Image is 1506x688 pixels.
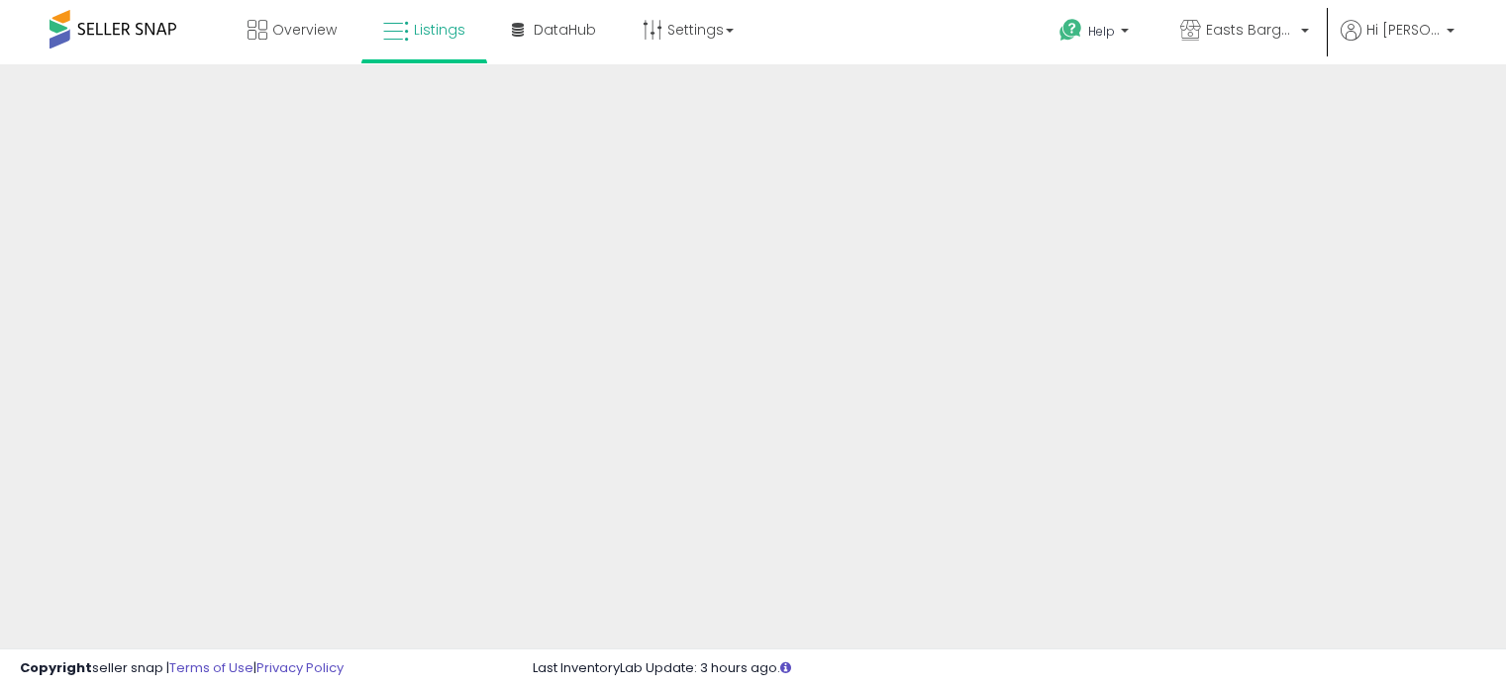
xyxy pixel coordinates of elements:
[1341,20,1455,64] a: Hi [PERSON_NAME]
[169,658,253,677] a: Terms of Use
[256,658,344,677] a: Privacy Policy
[1366,20,1441,40] span: Hi [PERSON_NAME]
[780,661,791,674] i: Click here to read more about un-synced listings.
[1044,3,1149,64] a: Help
[414,20,465,40] span: Listings
[534,20,596,40] span: DataHub
[20,658,92,677] strong: Copyright
[1088,23,1115,40] span: Help
[533,659,1486,678] div: Last InventoryLab Update: 3 hours ago.
[20,659,344,678] div: seller snap | |
[1206,20,1295,40] span: Easts Bargains
[1058,18,1083,43] i: Get Help
[272,20,337,40] span: Overview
